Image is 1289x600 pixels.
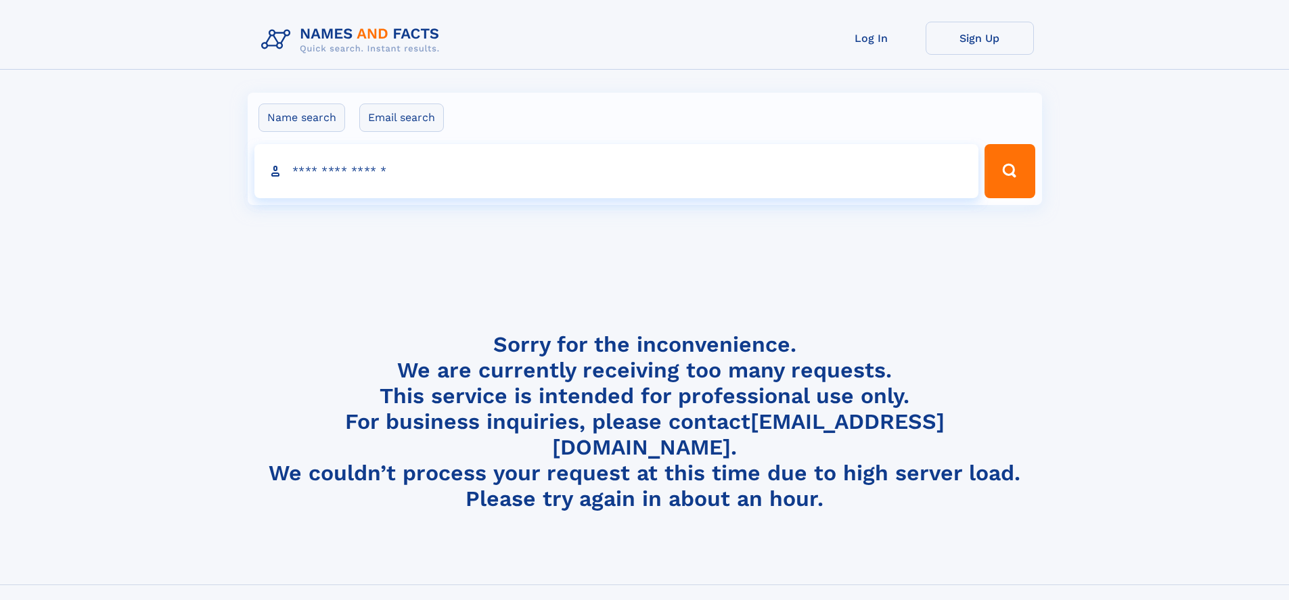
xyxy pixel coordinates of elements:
[254,144,979,198] input: search input
[552,409,945,460] a: [EMAIL_ADDRESS][DOMAIN_NAME]
[359,103,444,132] label: Email search
[985,144,1035,198] button: Search Button
[926,22,1034,55] a: Sign Up
[256,331,1034,512] h4: Sorry for the inconvenience. We are currently receiving too many requests. This service is intend...
[817,22,926,55] a: Log In
[258,103,345,132] label: Name search
[256,22,451,58] img: Logo Names and Facts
